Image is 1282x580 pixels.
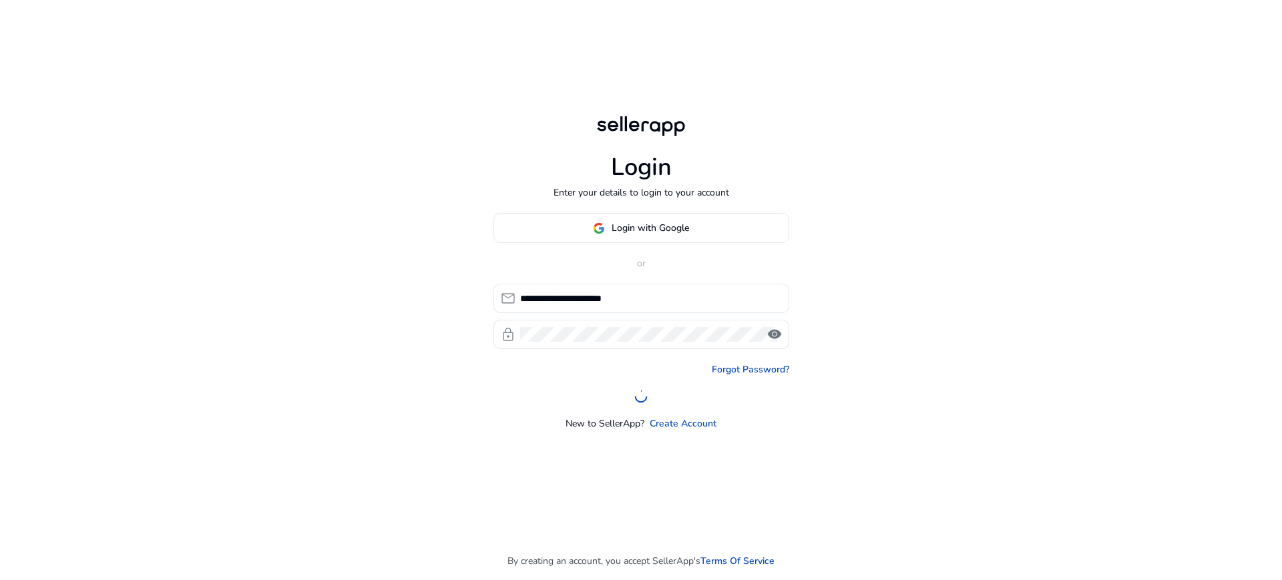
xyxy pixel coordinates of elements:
a: Terms Of Service [700,554,775,568]
img: google-logo.svg [593,222,605,234]
a: Create Account [650,416,716,430]
h1: Login [611,153,672,182]
p: Enter your details to login to your account [554,186,729,200]
button: Login with Google [493,213,789,243]
span: mail [500,290,516,306]
span: visibility [767,326,783,342]
span: Login with Google [612,221,689,235]
span: lock [500,326,516,342]
p: or [493,256,789,270]
p: New to SellerApp? [566,416,644,430]
a: Forgot Password? [712,362,789,376]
